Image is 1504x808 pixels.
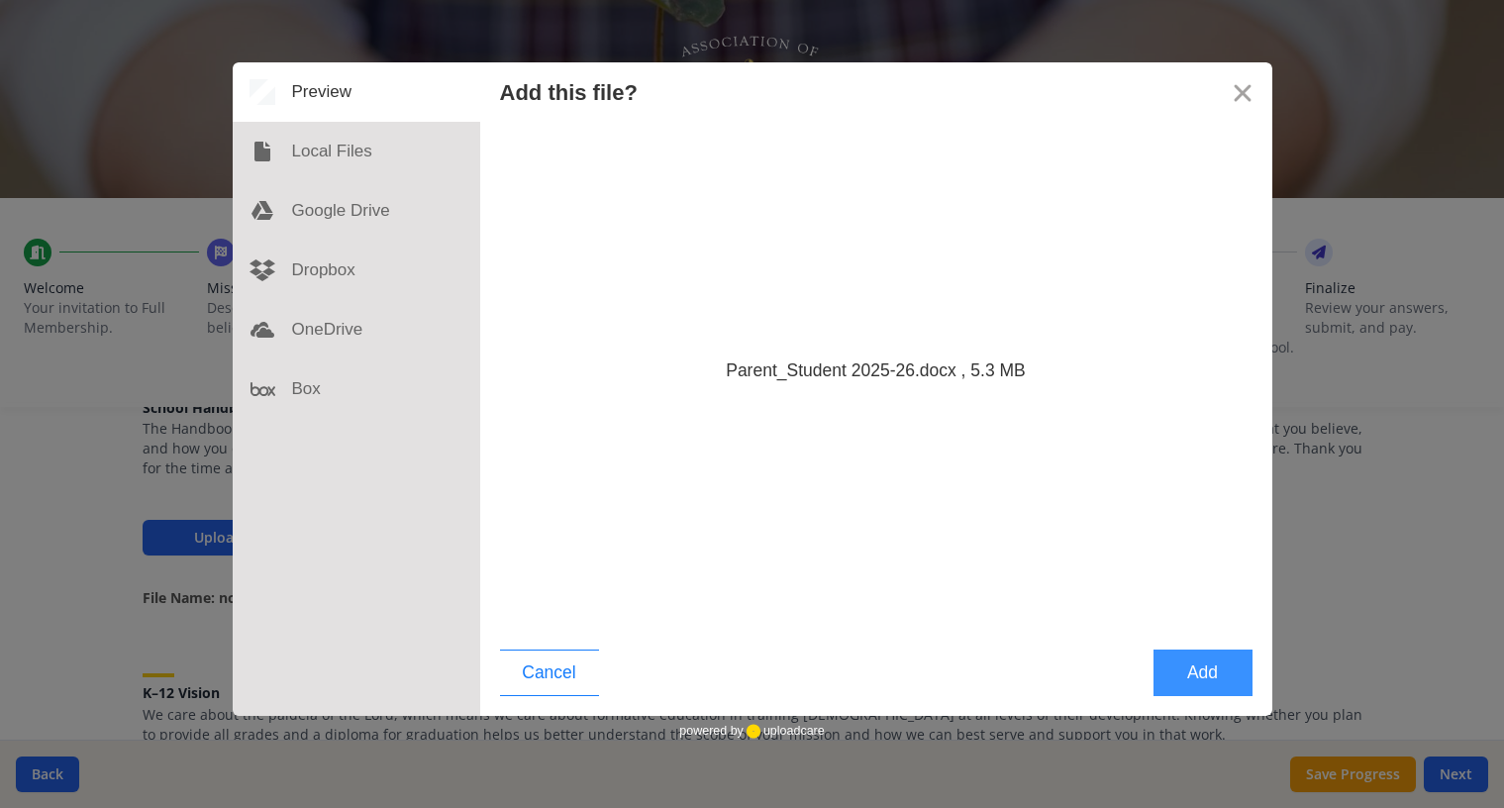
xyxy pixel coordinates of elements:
[500,80,638,105] div: Add this file?
[233,359,480,419] div: Box
[1213,62,1272,122] button: Close
[233,181,480,241] div: Google Drive
[500,650,599,696] button: Cancel
[233,62,480,122] div: Preview
[726,358,1026,383] div: Parent_Student 2025-26.docx , 5.3 MB
[744,724,825,739] a: uploadcare
[233,122,480,181] div: Local Files
[1153,650,1253,696] button: Add
[679,716,824,746] div: powered by
[233,300,480,359] div: OneDrive
[233,241,480,300] div: Dropbox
